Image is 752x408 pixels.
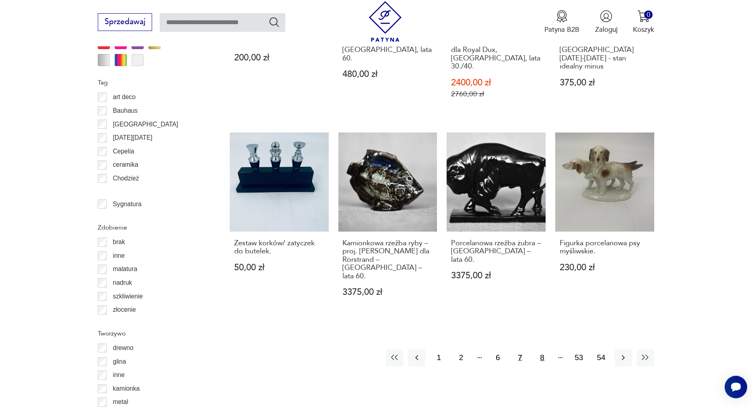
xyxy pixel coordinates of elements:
p: 375,00 zł [560,79,650,87]
p: drewno [113,343,133,353]
p: szkliwienie [113,291,143,302]
a: Porcelanowa rzeźba żubra – Skandynawia – lata 60.Porcelanowa rzeźba żubra – [GEOGRAPHIC_DATA] – l... [447,133,546,315]
h3: Figurka porcelanowa psy myśliwskie. [560,239,650,256]
h3: Kamionkowa rzeźba ryby – proj. [PERSON_NAME] dla Rörstrand – [GEOGRAPHIC_DATA] – lata 60. [342,239,433,280]
a: Figurka porcelanowa psy myśliwskie.Figurka porcelanowa psy myśliwskie.230,00 zł [555,133,654,315]
p: 480,00 zł [342,70,433,79]
p: 2760,00 zł [451,90,541,98]
button: 1 [430,349,447,367]
a: Zestaw korków/ zatyczek do butelek.Zestaw korków/ zatyczek do butelek.50,00 zł [230,133,329,315]
p: Cepelia [113,146,134,157]
p: 3375,00 zł [451,271,541,280]
button: Zaloguj [595,10,618,34]
a: Ikona medaluPatyna B2B [544,10,579,34]
p: inne [113,370,124,380]
p: Patyna B2B [544,25,579,34]
p: Bauhaus [113,106,138,116]
p: Tag [98,77,206,88]
h3: Porcelanowa figura akt kobiecy, proj. Elly Storbach dla Royal Dux, [GEOGRAPHIC_DATA], lata 30./40. [451,29,541,70]
img: Ikona medalu [556,10,568,23]
h3: Porcelanowa rzeźba żubra – [GEOGRAPHIC_DATA] – lata 60. [451,239,541,264]
button: 54 [592,349,610,367]
img: Patyna - sklep z meblami i dekoracjami vintage [365,1,406,42]
p: 50,00 zł [234,263,324,272]
p: glina [113,356,126,367]
button: 53 [570,349,587,367]
button: 7 [511,349,529,367]
button: 2 [453,349,470,367]
button: 6 [489,349,507,367]
h3: Ceramiczny żubr firmy Blue Mountain Pottery, [GEOGRAPHIC_DATA], lata 60. [342,29,433,62]
p: [GEOGRAPHIC_DATA] [113,119,178,130]
p: malatura [113,264,137,274]
button: Patyna B2B [544,10,579,34]
a: Kamionkowa rzeźba ryby – proj. Carl-Harry Stålhane dla Rörstrand – Szwecja – lata 60.Kamionkowa r... [338,133,437,315]
button: Sprzedawaj [98,13,152,31]
img: Ikonka użytkownika [600,10,612,23]
p: 200,00 zł [234,54,324,62]
p: Koszyk [633,25,654,34]
button: 0Koszyk [633,10,654,34]
iframe: Smartsupp widget button [725,376,747,398]
p: nadruk [113,278,132,288]
button: Szukaj [268,16,280,28]
p: Tworzywo [98,328,206,339]
button: 8 [534,349,551,367]
p: Sygnatura [113,199,141,209]
p: ceramika [113,159,138,170]
p: kamionka [113,383,140,394]
img: Ikona koszyka [637,10,650,23]
p: Ćmielów [113,186,137,197]
p: metal [113,397,128,407]
p: 230,00 zł [560,263,650,272]
p: Chodzież [113,173,139,184]
p: [DATE][DATE] [113,133,152,143]
p: inne [113,251,124,261]
p: 2400,00 zł [451,79,541,87]
p: art deco [113,92,135,102]
p: złocenie [113,304,136,315]
h3: Zestaw korków/ zatyczek do butelek. [234,239,324,256]
p: brak [113,237,125,247]
p: Zdobienie [98,222,206,233]
h3: Porcelanowa figurka psa (12,5 cm) [GEOGRAPHIC_DATA] [DATE]-[DATE] - stan idealny minus [560,29,650,70]
div: 0 [644,10,653,19]
a: Sprzedawaj [98,19,152,26]
p: 3375,00 zł [342,288,433,296]
p: Zaloguj [595,25,618,34]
